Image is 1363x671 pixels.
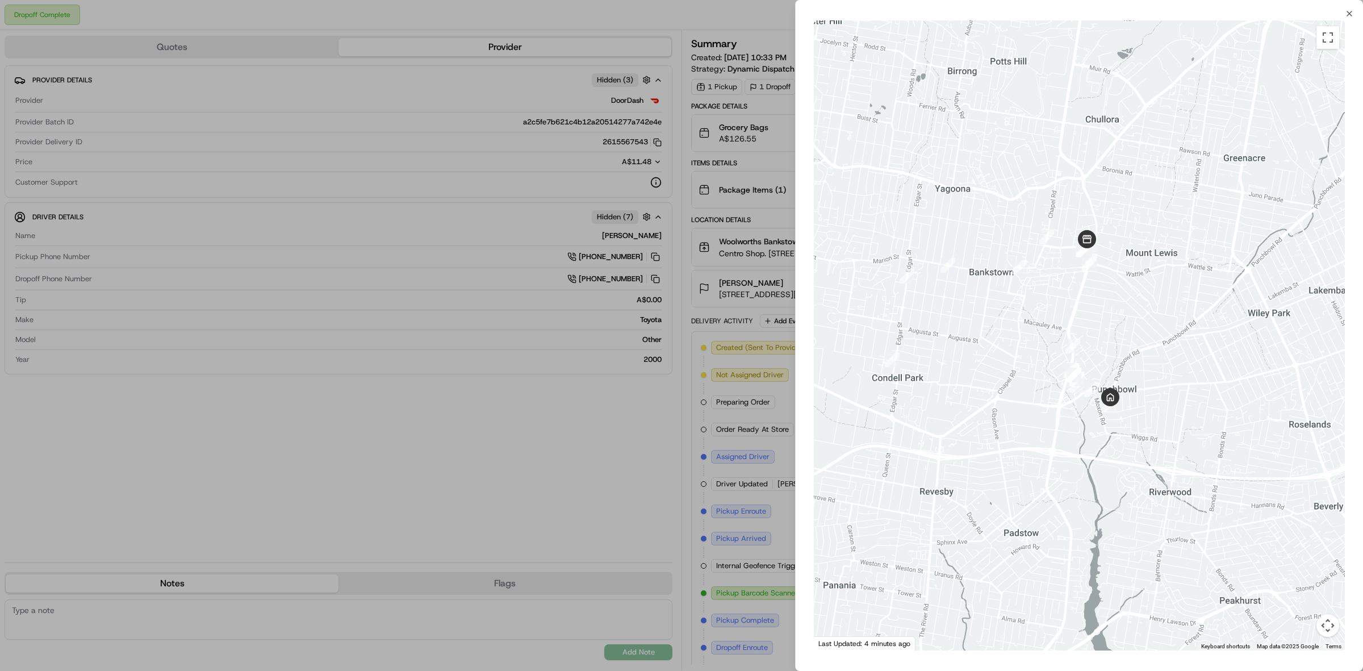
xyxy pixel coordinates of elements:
div: 25 [1065,367,1089,391]
div: 12 [1072,237,1096,261]
div: 19 [1073,237,1097,261]
div: 31 [1098,392,1122,416]
div: 21 [1077,252,1101,276]
div: 14 [1072,238,1096,262]
div: 17 [1072,237,1096,261]
div: 11 [1071,237,1095,261]
div: 5 [1035,225,1059,249]
div: 27 [1059,359,1083,382]
div: 2 [895,264,919,288]
div: 8 [1078,249,1102,273]
div: 1 [880,348,904,372]
div: 23 [1065,373,1089,397]
button: Keyboard shortcuts [1201,643,1250,651]
div: Last Updated: 4 minutes ago [814,636,915,651]
img: Google [817,636,854,651]
button: Toggle fullscreen view [1316,26,1339,49]
div: 20 [1072,237,1096,261]
a: Terms (opens in new tab) [1326,643,1341,649]
div: 7 [1078,234,1102,258]
button: Map camera controls [1316,614,1339,637]
div: 29 [1062,363,1086,387]
div: 3 [936,253,960,277]
span: Map data ©2025 Google [1257,643,1319,649]
div: 30 [1080,378,1103,402]
div: 22 [1061,334,1085,358]
div: 26 [1060,359,1084,382]
a: Open this area in Google Maps (opens a new window) [817,636,854,651]
div: 4 [1007,255,1031,279]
